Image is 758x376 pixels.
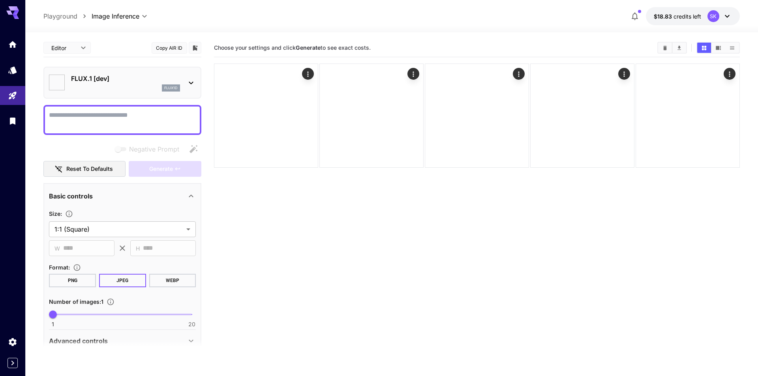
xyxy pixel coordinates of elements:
[99,274,146,287] button: JPEG
[711,43,725,53] button: Show images in video view
[92,11,139,21] span: Image Inference
[696,42,740,54] div: Show images in grid viewShow images in video viewShow images in list view
[103,298,118,306] button: Specify how many images to generate in a single request. Each image generation will be charged se...
[8,65,17,75] div: Models
[52,320,54,328] span: 1
[43,11,77,21] a: Playground
[49,331,196,350] div: Advanced controls
[51,44,76,52] span: Editor
[296,44,321,51] b: Generate
[707,10,719,22] div: SK
[8,116,17,126] div: Library
[43,11,92,21] nav: breadcrumb
[658,43,672,53] button: Clear Images
[136,244,140,253] span: H
[654,12,701,21] div: $18.83403
[49,274,96,287] button: PNG
[49,210,62,217] span: Size :
[724,68,735,80] div: Actions
[71,74,180,83] p: FLUX.1 [dev]
[8,337,17,347] div: Settings
[43,161,126,177] button: Reset to defaults
[646,7,740,25] button: $18.83403SK
[618,68,630,80] div: Actions
[407,68,419,80] div: Actions
[674,13,701,20] span: credits left
[164,85,178,91] p: flux1d
[49,264,70,271] span: Format :
[8,39,17,49] div: Home
[49,336,108,346] p: Advanced controls
[8,358,18,368] button: Expand sidebar
[513,68,525,80] div: Actions
[191,43,199,52] button: Add to library
[149,274,196,287] button: WEBP
[70,264,84,271] button: Choose the file format for the output image.
[725,43,739,53] button: Show images in list view
[214,44,371,51] span: Choose your settings and click to see exact costs.
[49,71,196,95] div: FLUX.1 [dev]flux1d
[49,191,93,201] p: Basic controls
[54,224,183,234] span: 1:1 (Square)
[49,298,103,305] span: Number of images : 1
[62,210,76,218] button: Adjust the dimensions of the generated image by specifying its width and height in pixels, or sel...
[49,187,196,206] div: Basic controls
[697,43,711,53] button: Show images in grid view
[54,244,60,253] span: W
[152,42,187,54] button: Copy AIR ID
[657,42,687,54] div: Clear ImagesDownload All
[8,91,17,101] div: Playground
[672,43,686,53] button: Download All
[302,68,314,80] div: Actions
[188,320,195,328] span: 20
[654,13,674,20] span: $18.83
